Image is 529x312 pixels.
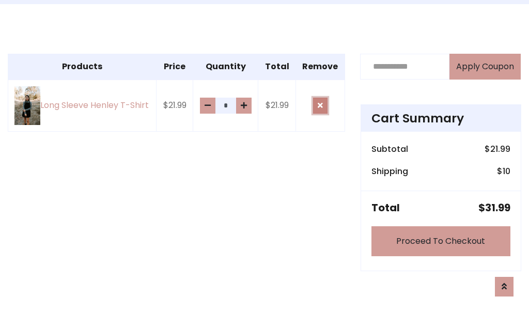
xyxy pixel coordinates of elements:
h6: $ [497,166,510,176]
button: Apply Coupon [449,54,521,80]
td: $21.99 [258,80,296,132]
h5: $ [478,201,510,214]
span: 10 [503,165,510,177]
a: Long Sleeve Henley T-Shirt [14,86,150,125]
th: Remove [295,54,345,80]
a: Proceed To Checkout [371,226,510,256]
h6: $ [485,144,510,154]
th: Quantity [193,54,258,80]
span: 31.99 [485,200,510,215]
th: Products [8,54,157,80]
h6: Subtotal [371,144,408,154]
th: Price [157,54,193,80]
th: Total [258,54,296,80]
h5: Total [371,201,400,214]
h6: Shipping [371,166,408,176]
td: $21.99 [157,80,193,132]
h4: Cart Summary [371,111,510,126]
span: 21.99 [490,143,510,155]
